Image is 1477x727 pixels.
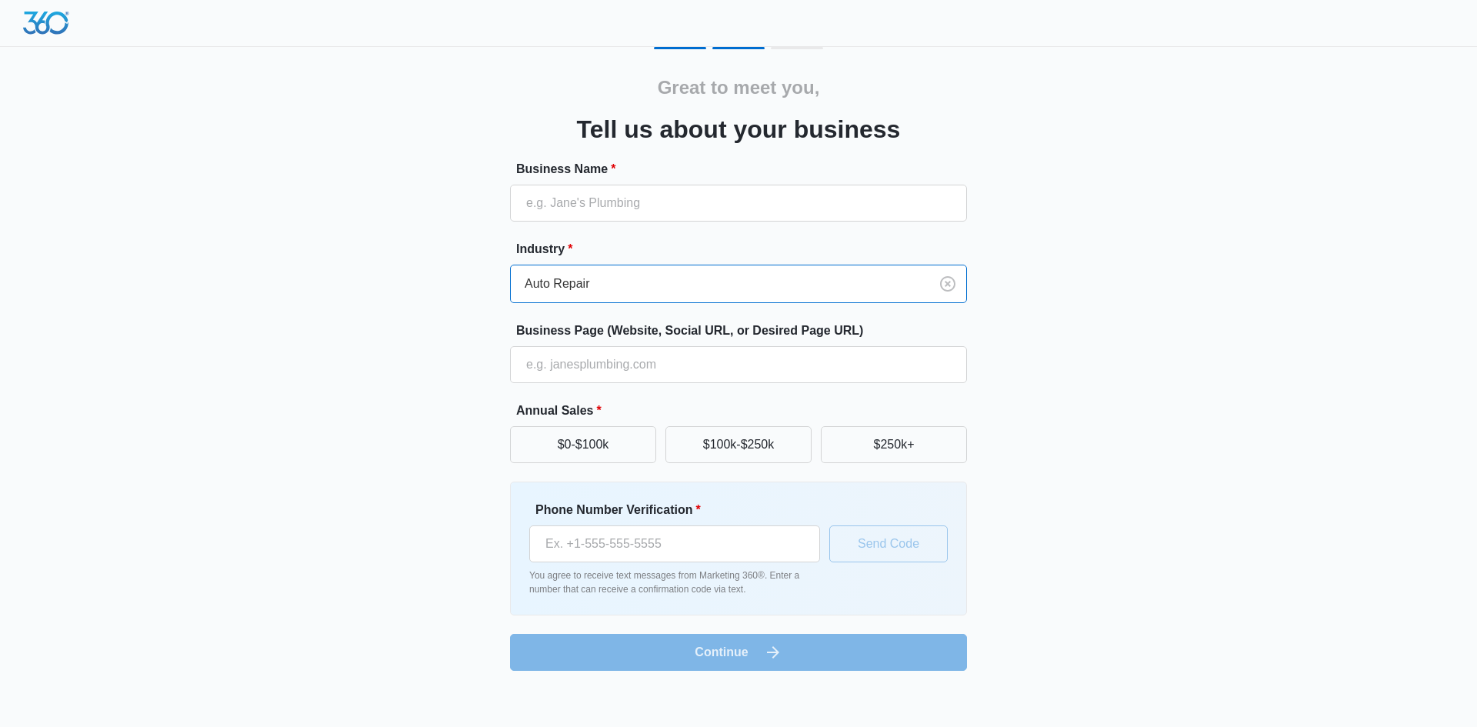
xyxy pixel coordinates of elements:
input: e.g. Jane's Plumbing [510,185,967,222]
h2: Great to meet you, [658,74,820,102]
label: Industry [516,240,973,258]
button: $250k+ [821,426,967,463]
label: Phone Number Verification [535,501,826,519]
p: You agree to receive text messages from Marketing 360®. Enter a number that can receive a confirm... [529,569,820,596]
label: Business Name [516,160,973,178]
button: Clear [935,272,960,296]
button: $0-$100k [510,426,656,463]
button: $100k-$250k [665,426,812,463]
input: Ex. +1-555-555-5555 [529,525,820,562]
h3: Tell us about your business [577,111,901,148]
label: Annual Sales [516,402,973,420]
input: e.g. janesplumbing.com [510,346,967,383]
label: Business Page (Website, Social URL, or Desired Page URL) [516,322,973,340]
